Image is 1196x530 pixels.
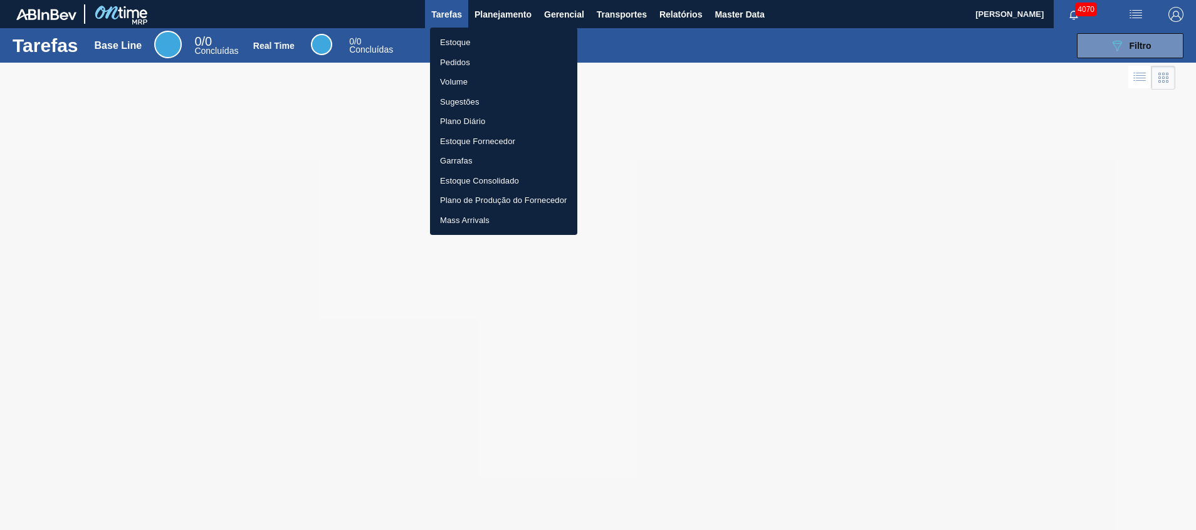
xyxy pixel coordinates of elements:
a: Volume [430,72,577,92]
a: Pedidos [430,53,577,73]
a: Mass Arrivals [430,210,577,231]
a: Sugestões [430,92,577,112]
a: Garrafas [430,151,577,171]
a: Plano Diário [430,112,577,132]
a: Plano de Produção do Fornecedor [430,190,577,210]
a: Estoque [430,33,577,53]
a: Estoque Fornecedor [430,132,577,152]
a: Estoque Consolidado [430,171,577,191]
